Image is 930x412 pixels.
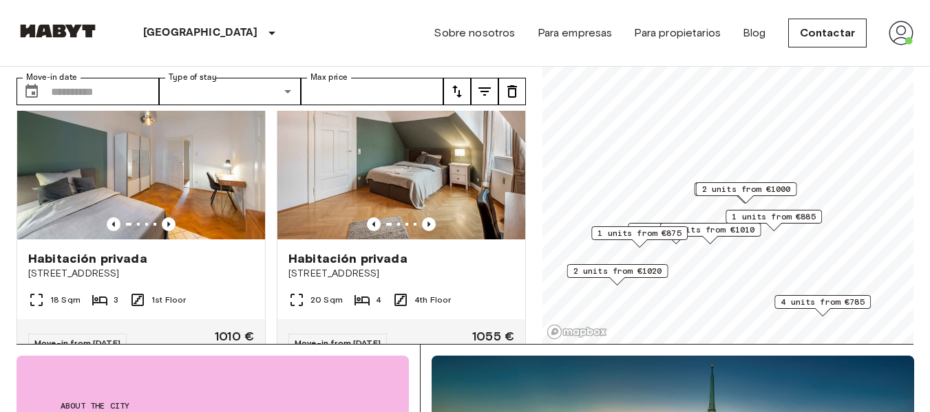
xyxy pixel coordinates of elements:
[422,217,436,231] button: Previous image
[660,223,761,244] div: Map marker
[471,78,498,105] button: tune
[573,265,662,277] span: 2 units from €1020
[277,74,526,367] a: Marketing picture of unit DE-02-007-001-03HFPrevious imagePrevious imageHabitación privada[STREET...
[61,400,365,412] span: About the city
[26,72,77,83] label: Move-in date
[443,78,471,105] button: tune
[414,294,451,306] span: 4th Floor
[498,78,526,105] button: tune
[702,183,791,195] span: 2 units from €1000
[695,182,796,204] div: Map marker
[781,296,865,308] span: 4 units from €785
[143,25,258,41] p: [GEOGRAPHIC_DATA]
[50,294,81,306] span: 18 Sqm
[17,74,265,239] img: Marketing picture of unit DE-02-007-007-02HF
[310,294,343,306] span: 20 Sqm
[18,78,45,105] button: Choose date
[288,267,514,281] span: [STREET_ADDRESS]
[434,25,515,41] a: Sobre nosotros
[28,250,147,267] span: Habitación privada
[277,74,525,239] img: Marketing picture of unit DE-02-007-001-03HF
[114,294,118,306] span: 3
[591,226,688,248] div: Map marker
[666,224,755,236] span: 1 units from €1010
[224,343,254,355] span: Monthly
[634,25,721,41] a: Para propietarios
[169,72,217,83] label: Type of stay
[598,227,681,239] span: 1 units from €875
[151,294,186,306] span: 1st Floor
[788,19,867,47] a: Contactar
[743,25,766,41] a: Blog
[17,24,99,38] img: Habyt
[34,338,120,348] span: Move-in from [DATE]
[726,210,822,231] div: Map marker
[628,223,724,244] div: Map marker
[732,210,816,223] span: 1 units from €885
[215,330,254,343] span: 1010 €
[484,343,514,355] span: Monthly
[889,21,913,45] img: avatar
[367,217,381,231] button: Previous image
[288,250,408,267] span: Habitación privada
[376,294,381,306] span: 4
[634,224,718,236] span: 2 units from €820
[774,295,871,316] div: Map marker
[295,338,381,348] span: Move-in from [DATE]
[567,264,668,285] div: Map marker
[310,72,348,83] label: Max price
[162,217,176,231] button: Previous image
[472,330,514,343] span: 1055 €
[547,324,607,340] a: Mapbox logo
[696,182,797,204] div: Map marker
[17,74,266,367] a: Marketing picture of unit DE-02-007-007-02HFPrevious imagePrevious imageHabitación privada[STREET...
[538,25,613,41] a: Para empresas
[28,267,254,281] span: [STREET_ADDRESS]
[107,217,120,231] button: Previous image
